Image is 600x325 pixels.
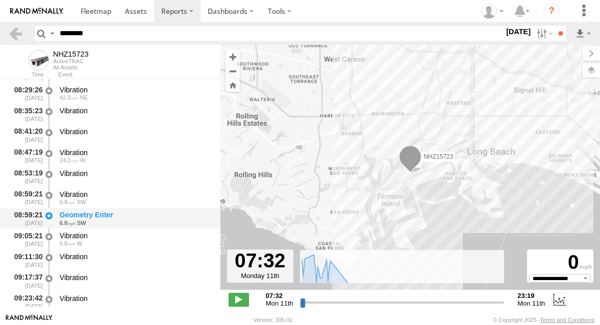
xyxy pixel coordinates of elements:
[423,153,453,160] span: NHZ15723
[60,94,79,101] span: 42.3
[77,199,86,205] span: Heading: 241
[8,292,44,311] div: 09:23:42 [DATE]
[60,199,76,205] span: 6.8
[8,26,23,41] a: Back to previous Page
[254,317,292,323] div: Version: 305.01
[517,292,545,299] strong: 23:19
[226,78,240,92] button: Zoom Home
[8,188,44,207] div: 08:59:21 [DATE]
[6,315,53,325] a: Visit our Website
[77,220,86,226] span: Heading: 241
[60,190,211,199] div: Vibration
[10,8,63,15] img: rand-logo.svg
[8,251,44,269] div: 09:11:30 [DATE]
[77,240,82,246] span: Heading: 267
[540,317,594,323] a: Terms and Conditions
[60,169,211,178] div: Vibration
[493,317,594,323] div: © Copyright 2025 -
[8,167,44,186] div: 08:53:19 [DATE]
[517,299,545,307] span: Mon 11th Aug 2025
[60,240,76,246] span: 6.8
[80,157,85,163] span: Heading: 265
[60,273,211,282] div: Vibration
[80,94,88,101] span: Heading: 30
[8,84,44,103] div: 08:29:26 [DATE]
[60,85,211,94] div: Vibration
[53,58,89,64] div: ActiveTRAC
[48,26,56,41] label: Search Query
[60,148,211,157] div: Vibration
[58,72,220,78] div: Event
[478,4,507,19] div: Zulema McIntosch
[543,3,560,19] i: ?
[504,26,533,37] label: [DATE]
[226,50,240,64] button: Zoom in
[60,157,79,163] span: 24.2
[8,271,44,290] div: 09:17:37 [DATE]
[60,127,211,136] div: Vibration
[60,294,211,303] div: Vibration
[529,251,592,274] div: 0
[60,231,211,240] div: Vibration
[574,26,592,41] label: Export results as...
[60,210,211,219] div: Geometry Enter
[8,230,44,248] div: 09:05:21 [DATE]
[8,146,44,165] div: 08:47:19 [DATE]
[53,50,89,58] div: NHZ15723 - View Asset History
[8,126,44,144] div: 08:41:20 [DATE]
[533,26,555,41] label: Search Filter Options
[8,72,44,78] div: Time
[8,105,44,123] div: 08:35:23 [DATE]
[266,292,293,299] strong: 07:32
[60,220,76,226] span: 6.8
[226,64,240,78] button: Zoom out
[53,64,89,70] div: All Assets
[8,209,44,228] div: 08:59:21 [DATE]
[229,293,249,306] label: Play/Stop
[60,106,211,115] div: Vibration
[266,299,293,307] span: Mon 11th Aug 2025
[60,252,211,261] div: Vibration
